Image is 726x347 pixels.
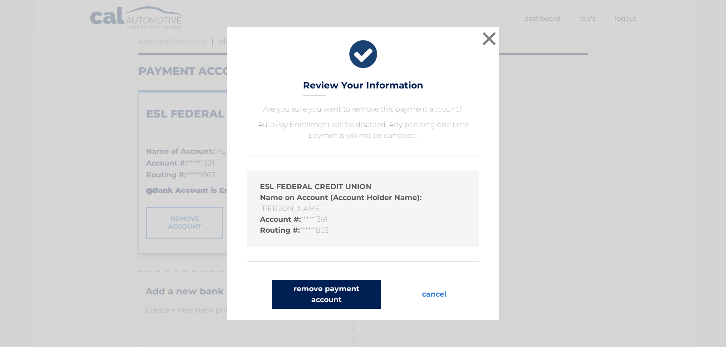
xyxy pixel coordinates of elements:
button: × [480,29,498,48]
p: Are you sure you want to remove this payment account? [247,104,479,115]
strong: ESL FEDERAL CREDIT UNION [260,182,372,191]
h3: Review Your Information [303,80,423,96]
strong: Account #: [260,215,301,224]
button: cancel [415,280,454,309]
button: remove payment account [272,280,381,309]
li: [PERSON_NAME] [260,192,466,214]
p: AutoPay Enrollment will be disabled. Any pending one time payments will not be canceled. [247,119,479,141]
strong: Routing #: [260,226,300,235]
strong: Name on Account (Account Holder Name): [260,193,422,202]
